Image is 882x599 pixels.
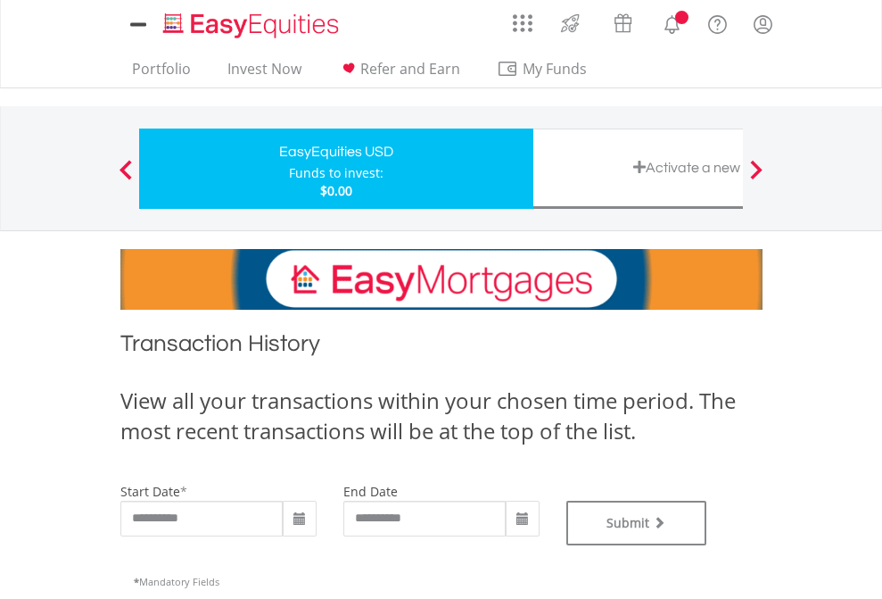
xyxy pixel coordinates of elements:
a: Vouchers [597,4,649,37]
label: end date [343,483,398,500]
div: View all your transactions within your chosen time period. The most recent transactions will be a... [120,386,762,447]
a: FAQ's and Support [695,4,740,40]
span: Mandatory Fields [134,575,219,588]
a: Home page [156,4,346,40]
button: Previous [108,169,144,187]
a: Portfolio [125,60,198,87]
img: EasyMortage Promotion Banner [120,249,762,310]
button: Submit [566,501,707,545]
a: AppsGrid [501,4,544,33]
span: $0.00 [320,182,352,199]
span: My Funds [497,57,614,80]
a: Invest Now [220,60,309,87]
h1: Transaction History [120,328,762,368]
div: EasyEquities USD [150,139,523,164]
span: Refer and Earn [360,59,460,79]
img: grid-menu-icon.svg [513,13,532,33]
div: Funds to invest: [289,164,383,182]
img: EasyEquities_Logo.png [160,11,346,40]
img: thrive-v2.svg [556,9,585,37]
a: My Profile [740,4,786,44]
a: Refer and Earn [331,60,467,87]
button: Next [738,169,774,187]
img: vouchers-v2.svg [608,9,638,37]
label: start date [120,483,180,500]
a: Notifications [649,4,695,40]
